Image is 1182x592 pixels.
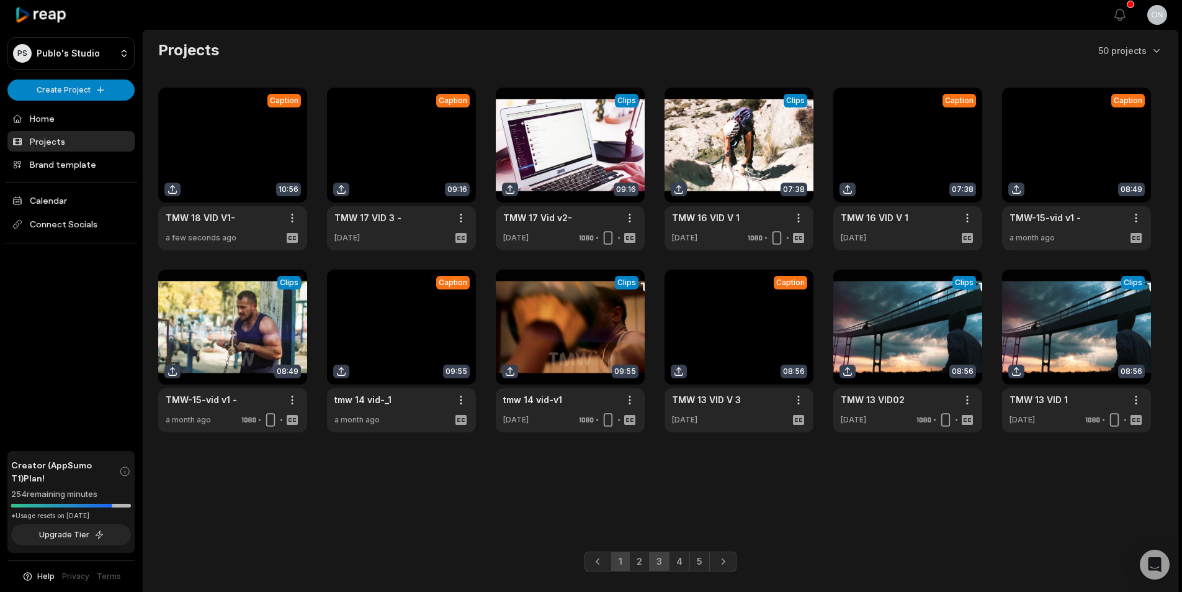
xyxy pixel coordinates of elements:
[629,552,650,572] a: Page 2
[503,211,572,224] a: TMW 17 Vid v2-
[649,552,669,572] a: Page 3
[7,80,135,101] button: Create Project
[611,552,630,572] a: Page 1 is your current page
[37,48,100,59] p: Publo's Studio
[709,552,737,572] a: Next page
[7,108,135,129] a: Home
[669,552,690,572] a: Page 4
[22,571,55,582] button: Help
[97,571,121,582] a: Terms
[158,40,219,60] h2: Projects
[11,488,131,501] div: 254 remaining minutes
[672,393,741,406] a: TMW 13 VID V 3
[7,213,135,235] span: Connect Socials
[584,552,737,572] ul: Pagination
[11,524,131,545] button: Upgrade Tier
[841,211,908,224] a: TMW 16 VID V 1
[689,552,710,572] a: Page 5
[7,154,135,175] a: Brand template
[841,393,905,406] a: TMW 13 VID02
[7,190,135,211] a: Calendar
[62,571,89,582] a: Privacy
[584,552,612,572] a: Previous page
[334,211,401,224] a: TMW 17 VID 3 -
[1140,550,1170,580] div: Open Intercom Messenger
[13,44,32,63] div: PS
[334,393,392,406] a: tmw 14 vid-_1
[1098,44,1163,57] button: 50 projects
[37,571,55,582] span: Help
[11,458,119,485] span: Creator (AppSumo T1) Plan!
[7,131,135,152] a: Projects
[166,393,237,406] a: TMW-15-vid v1 -
[166,211,235,224] a: TMW 18 VID V1-
[11,511,131,521] div: *Usage resets on [DATE]
[1010,211,1081,224] a: TMW-15-vid v1 -
[1010,393,1068,406] a: TMW 13 VID 1
[672,211,740,224] a: TMW 16 VID V 1
[503,393,562,406] a: tmw 14 vid-v1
